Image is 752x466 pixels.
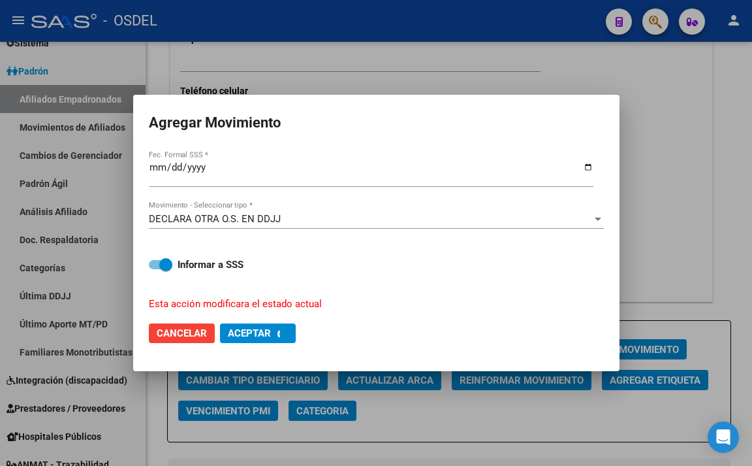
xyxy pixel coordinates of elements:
[228,327,271,339] span: Aceptar
[149,297,588,312] p: Esta acción modificara el estado actual
[149,110,604,135] h2: Agregar Movimiento
[178,259,243,271] strong: Informar a SSS
[149,324,215,343] button: Cancelar
[708,422,739,453] div: Open Intercom Messenger
[149,213,281,225] span: DECLARA OTRA O.S. EN DDJJ
[220,324,296,343] button: Aceptar
[157,327,207,339] span: Cancelar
